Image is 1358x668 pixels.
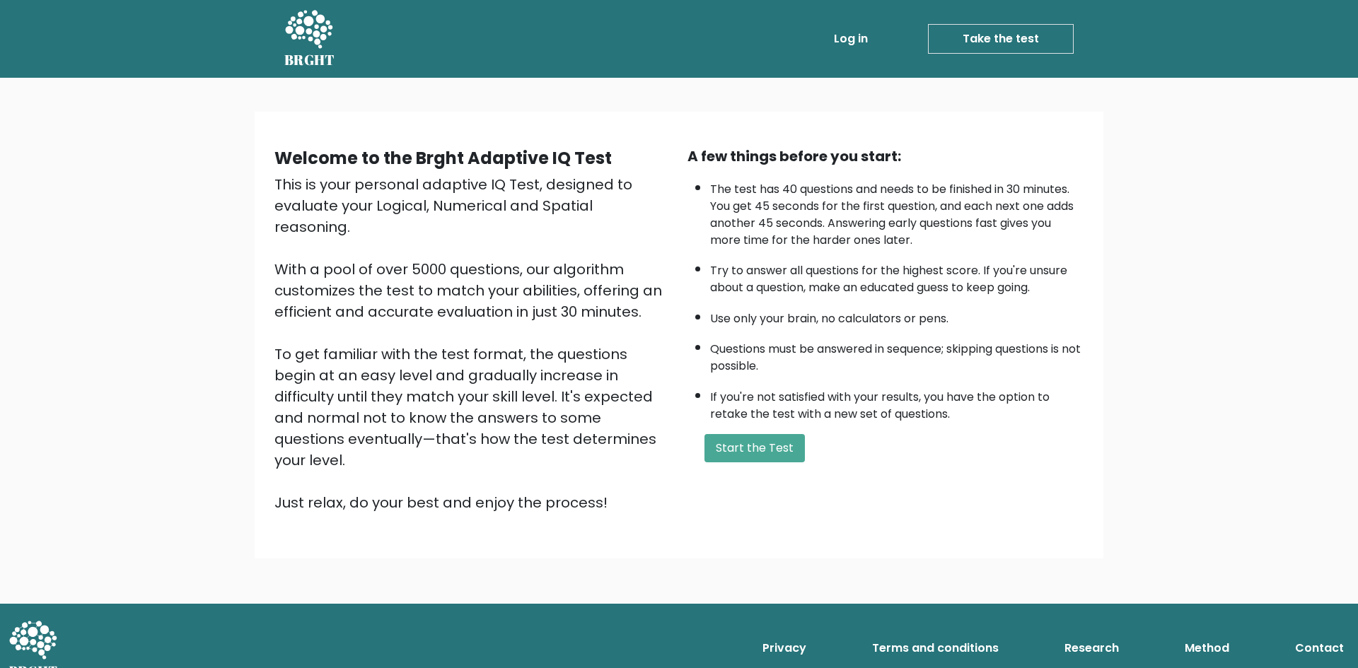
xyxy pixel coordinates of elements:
[1179,634,1235,662] a: Method
[1289,634,1350,662] a: Contact
[1059,634,1125,662] a: Research
[710,255,1084,296] li: Try to answer all questions for the highest score. If you're unsure about a question, make an edu...
[757,634,812,662] a: Privacy
[704,434,805,462] button: Start the Test
[928,24,1074,54] a: Take the test
[284,6,335,72] a: BRGHT
[710,303,1084,327] li: Use only your brain, no calculators or pens.
[866,634,1004,662] a: Terms and conditions
[710,382,1084,423] li: If you're not satisfied with your results, you have the option to retake the test with a new set ...
[687,146,1084,167] div: A few things before you start:
[710,174,1084,249] li: The test has 40 questions and needs to be finished in 30 minutes. You get 45 seconds for the firs...
[710,334,1084,375] li: Questions must be answered in sequence; skipping questions is not possible.
[828,25,874,53] a: Log in
[274,146,612,170] b: Welcome to the Brght Adaptive IQ Test
[274,174,671,513] div: This is your personal adaptive IQ Test, designed to evaluate your Logical, Numerical and Spatial ...
[284,52,335,69] h5: BRGHT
